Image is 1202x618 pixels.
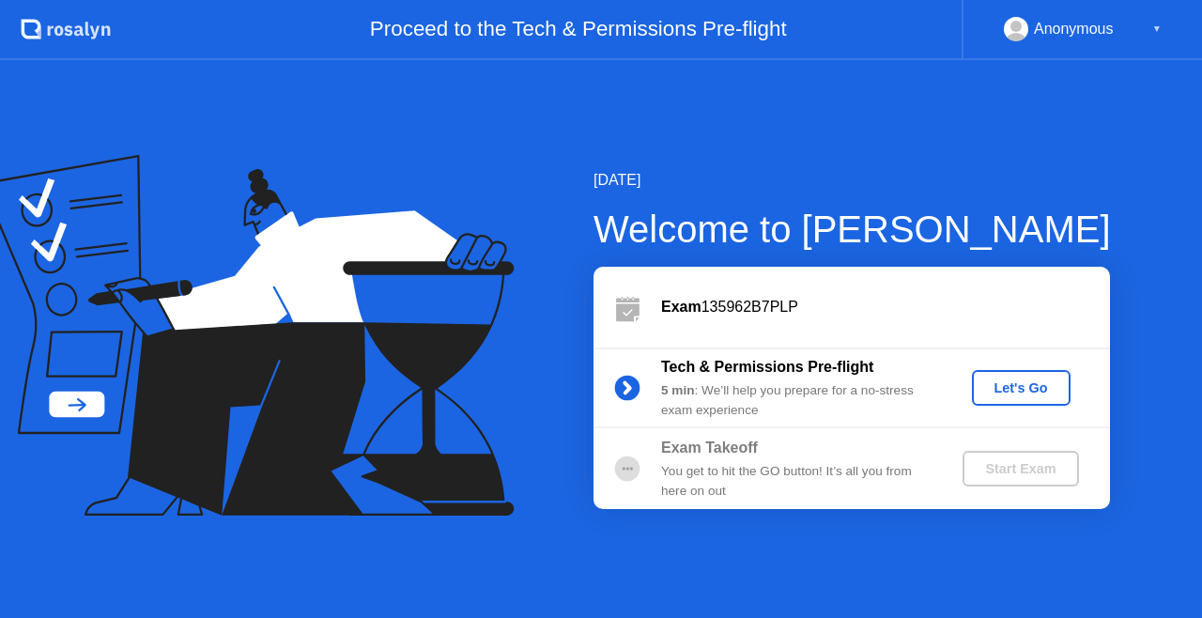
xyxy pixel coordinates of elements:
div: ▼ [1152,17,1162,41]
div: Welcome to [PERSON_NAME] [593,201,1111,257]
b: Tech & Permissions Pre-flight [661,359,873,375]
button: Start Exam [963,451,1078,487]
div: 135962B7PLP [661,296,1110,318]
div: Anonymous [1034,17,1114,41]
div: : We’ll help you prepare for a no-stress exam experience [661,381,932,420]
div: [DATE] [593,169,1111,192]
div: Let's Go [979,380,1063,395]
div: Start Exam [970,461,1071,476]
b: Exam [661,299,701,315]
button: Let's Go [972,370,1071,406]
b: 5 min [661,383,695,397]
div: You get to hit the GO button! It’s all you from here on out [661,462,932,501]
b: Exam Takeoff [661,440,758,456]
